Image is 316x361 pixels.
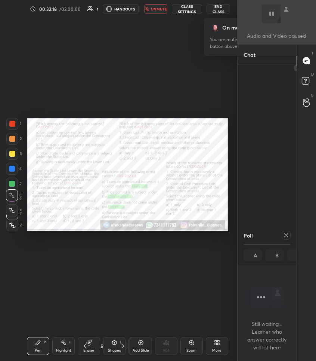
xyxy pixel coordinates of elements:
p: Audio and Video paused [247,32,306,40]
div: You are muted now. To unmute click the button above [210,36,303,50]
div: Highlight [56,349,71,352]
div: 1 [97,7,98,11]
p: T [312,51,314,56]
button: HANDOUTS [103,4,139,13]
span: unmute [151,6,167,12]
div: Pen [35,349,41,352]
button: End Class [207,4,230,13]
div: More [212,349,221,352]
div: L [120,340,122,344]
button: CLASS SETTINGS [172,4,202,13]
div: H [69,340,71,344]
p: G [311,92,314,98]
div: X [6,204,22,216]
div: On mute [222,24,244,32]
div: 1 [6,118,21,130]
p: D [311,71,314,77]
button: unmute [145,4,167,13]
p: Chat [238,45,261,65]
h4: Poll [244,232,253,239]
div: Zoom [186,349,196,352]
div: 5 [6,178,22,190]
div: Eraser [83,349,95,352]
h4: Still waiting... Learner who answer correctly will list here [244,320,291,351]
div: 4 [6,163,22,175]
div: 2 [6,133,22,145]
div: Z [6,219,22,231]
div: Add Slide [133,349,149,352]
div: 3 [6,148,22,160]
div: P [44,340,46,344]
div: 5 [98,344,106,348]
div: Shapes [108,349,121,352]
div: C [6,189,22,201]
